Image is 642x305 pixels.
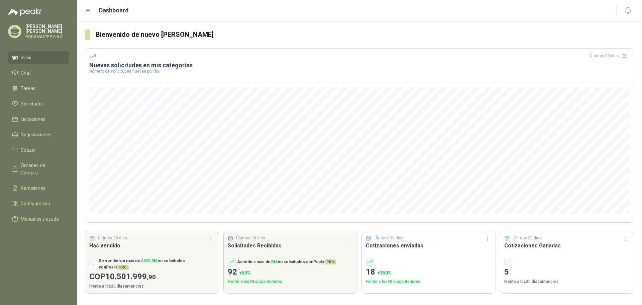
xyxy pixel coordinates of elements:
[89,283,215,290] p: Frente a los 30 días anteriores
[105,272,156,281] span: 10.501.999
[590,51,630,61] div: Últimos 30 días
[25,24,69,33] p: [PERSON_NAME] [PERSON_NAME]
[89,271,215,283] p: COP
[25,35,69,39] p: RODAMASTER S.A.S.
[8,182,69,195] a: Remisiones
[21,100,44,107] span: Solicitudes
[8,144,69,156] a: Cotizar
[313,259,336,264] span: Peakr
[8,197,69,210] a: Configuración
[96,29,634,40] h3: Bienvenido de nuevo [PERSON_NAME]
[8,128,69,141] a: Negociaciones
[377,270,392,276] span: + 350 %
[239,270,251,276] span: + 59 %
[228,241,353,250] h3: Solicitudes Recibidas
[21,162,63,176] span: Órdenes de Compra
[89,241,215,250] h3: Has vendido
[8,82,69,95] a: Tareas
[366,266,492,279] p: 18
[228,279,353,285] p: Frente a los 30 días anteriores
[21,54,31,61] span: Inicio
[8,213,69,225] a: Manuales y ayuda
[8,8,42,16] img: Logo peakr
[513,235,542,241] p: Últimos 30 días
[147,273,156,281] span: ,90
[325,259,336,264] span: PRO
[237,259,336,265] p: Accede a más de en solicitudes con
[366,279,492,285] p: Frente a los 30 días anteriores
[21,131,51,138] span: Negociaciones
[21,184,45,192] span: Remisiones
[8,97,69,110] a: Solicitudes
[89,260,97,268] div: -
[21,146,36,154] span: Cotizar
[21,69,31,77] span: Chat
[8,51,69,64] a: Inicio
[228,266,353,279] p: 92
[21,116,45,123] span: Licitaciones
[374,235,404,241] p: Últimos 30 días
[8,113,69,126] a: Licitaciones
[366,241,492,250] h3: Cotizaciones enviadas
[89,61,630,69] h3: Nuevas solicitudes en mis categorías
[504,279,630,285] p: Frente a los 30 días anteriores
[89,69,630,73] p: Número de solicitudes nuevas por día
[21,200,50,207] span: Configuración
[141,258,157,263] span: $ 320,9M
[99,258,215,271] p: Se vendieron más de en solicitudes con
[504,258,512,266] div: -
[99,6,129,15] h1: Dashboard
[117,265,129,270] span: PRO
[236,235,265,241] p: Últimos 30 días
[98,235,127,241] p: Últimos 30 días
[271,259,278,264] span: 246
[504,241,630,250] h3: Cotizaciones Ganadas
[8,159,69,179] a: Órdenes de Compra
[8,67,69,79] a: Chat
[21,85,35,92] span: Tareas
[21,215,59,223] span: Manuales y ayuda
[106,265,129,270] span: Peakr
[504,266,630,279] p: 5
